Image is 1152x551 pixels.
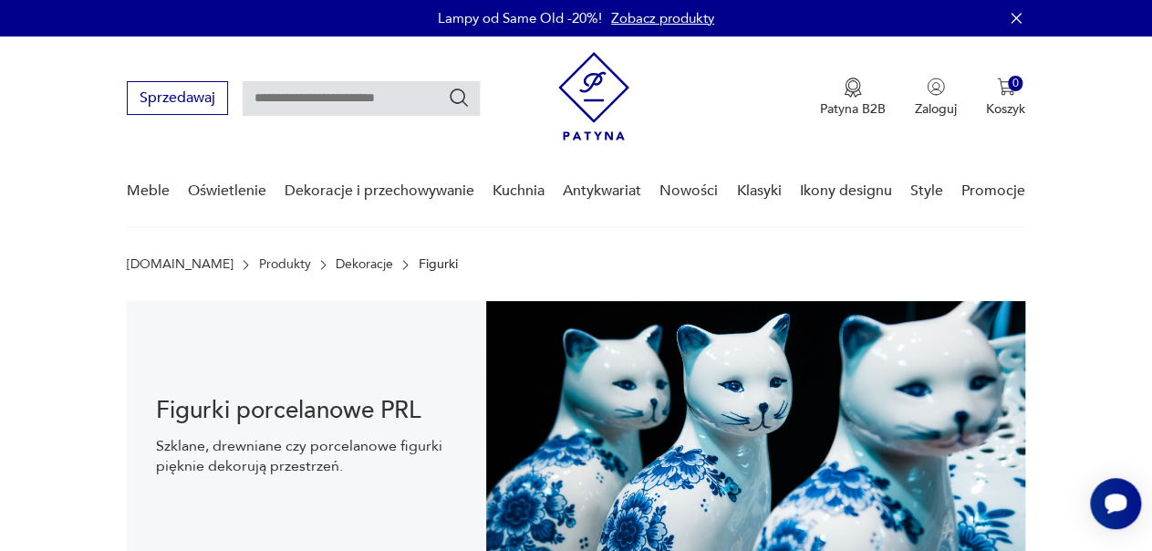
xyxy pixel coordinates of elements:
p: Figurki [418,257,457,272]
a: Style [910,156,943,226]
a: Ikona medaluPatyna B2B [820,78,886,118]
a: Zobacz produkty [611,9,714,27]
p: Patyna B2B [820,100,886,118]
img: Ikonka użytkownika [927,78,945,96]
p: Koszyk [986,100,1025,118]
a: Ikony designu [800,156,892,226]
a: Dekoracje i przechowywanie [285,156,473,226]
button: 0Koszyk [986,78,1025,118]
a: Oświetlenie [188,156,266,226]
div: 0 [1008,76,1023,91]
button: Zaloguj [915,78,957,118]
p: Zaloguj [915,100,957,118]
a: Klasyki [736,156,781,226]
a: Kuchnia [493,156,545,226]
p: Szklane, drewniane czy porcelanowe figurki pięknie dekorują przestrzeń. [156,436,457,476]
button: Sprzedawaj [127,81,228,115]
p: Lampy od Same Old -20%! [438,9,602,27]
a: Produkty [258,257,310,272]
a: Dekoracje [336,257,393,272]
a: Sprzedawaj [127,93,228,106]
img: Ikona medalu [844,78,862,98]
a: Antykwariat [563,156,641,226]
iframe: Smartsupp widget button [1090,478,1141,529]
img: Ikona koszyka [997,78,1015,96]
button: Szukaj [448,87,470,109]
a: Promocje [961,156,1025,226]
button: Patyna B2B [820,78,886,118]
a: Nowości [659,156,718,226]
a: [DOMAIN_NAME] [127,257,234,272]
img: Patyna - sklep z meblami i dekoracjami vintage [558,52,629,140]
h1: Figurki porcelanowe PRL [156,400,457,421]
a: Meble [127,156,170,226]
